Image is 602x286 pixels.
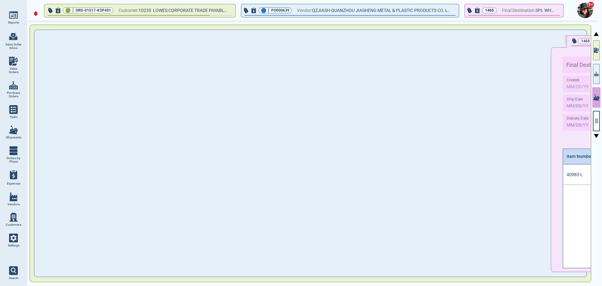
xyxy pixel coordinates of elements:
span: PO000639 [271,7,289,13]
span: | [72,7,74,13]
span: Final Destination: [502,7,536,14]
span: ORD-01517-K3P4S1 [76,7,111,13]
p: 1465 [485,7,494,13]
img: Avatar [577,3,593,18]
span: | [268,7,269,13]
span: LOWES CORPORATE TRADE PAYABLES [153,8,229,13]
span: Customer: [119,7,139,14]
span: Vendors [8,202,20,206]
span: Shipments [6,136,21,139]
img: menu_icon [9,146,18,155]
span: Item Number [567,154,593,159]
button: 1465Final Destination:3PL WHSE [465,4,563,17]
span: Search [9,276,18,280]
button: 🟢|ORD-01517-K3P4S1Customer:10235 LOWES CORPORATE TRADE PAYABLES [45,4,235,17]
span: QZJIASH-QUANZHOU JIASHENG METAL & PLASTIC PRODUCTS CO. LTD. [312,7,451,14]
span: Reports [8,21,19,24]
img: menu_icon [9,81,18,90]
img: menu_icon [9,234,18,242]
span: Sales Orders [5,67,22,74]
img: menu_icon [9,11,18,19]
img: menu_icon [9,126,18,134]
span: Settings [8,244,19,247]
img: menu_icon [9,57,18,66]
label: Delivery Date [567,116,589,121]
span: 10235 [139,7,153,14]
img: menu_icon [9,192,18,201]
img: diamond [34,11,38,16]
span: Sales Order Inbox [5,43,22,50]
span: Purchase Orders [5,91,22,98]
label: Ship Date [567,97,583,102]
p: 1465 [581,38,590,44]
span: Customers [6,223,21,227]
label: Created [567,78,579,83]
span: Vendor: [297,7,312,14]
span: 🔵 [261,8,266,13]
img: menu_icon [9,213,18,222]
button: 🔵|PO000639Vendor:QZJIASH-QUANZHOU JIASHENG METAL & PLASTIC PRODUCTS CO. LTD. [241,4,459,17]
span: 3PL WHSE [536,7,555,14]
img: menu_icon [9,105,18,114]
span: 9+ [587,2,594,8]
span: 🟢 [65,8,71,13]
span: Tasks [10,115,18,119]
span: Expenses [7,182,20,186]
span: Orders by Phase [5,156,22,164]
